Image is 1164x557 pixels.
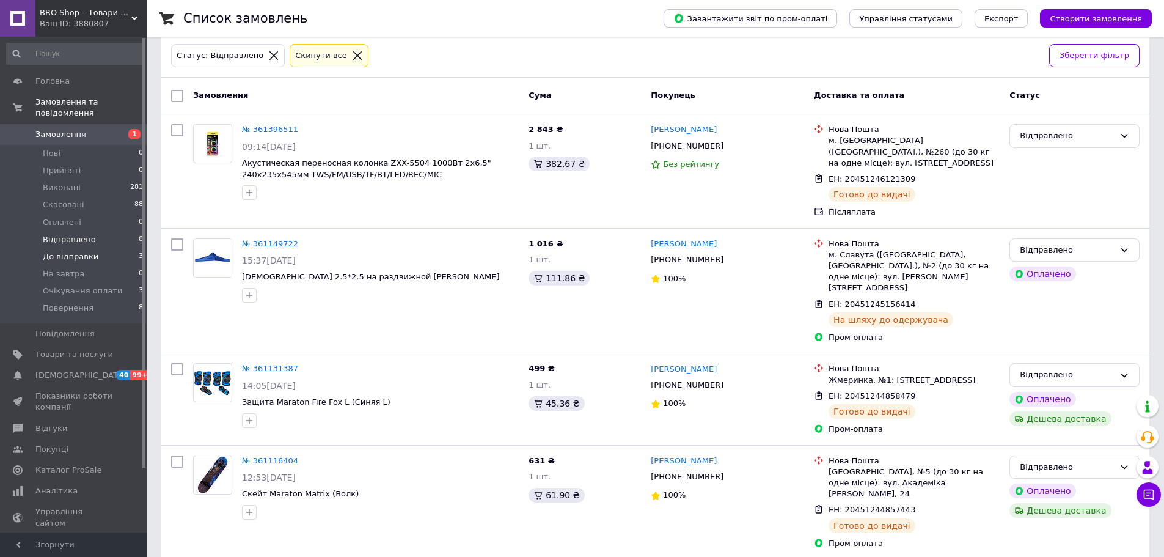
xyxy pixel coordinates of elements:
[651,90,695,100] span: Покупець
[829,207,1000,218] div: Післяплата
[829,424,1000,435] div: Пром-оплата
[829,518,915,533] div: Готово до видачі
[829,456,1000,467] div: Нова Пошта
[116,370,130,380] span: 40
[975,9,1028,28] button: Експорт
[529,255,551,264] span: 1 шт.
[529,157,590,171] div: 382.67 ₴
[529,396,584,411] div: 45.36 ₴
[1009,484,1075,498] div: Оплачено
[242,142,296,152] span: 09:14[DATE]
[829,124,1000,135] div: Нова Пошта
[829,363,1000,374] div: Нова Пошта
[814,90,904,100] span: Доставка та оплата
[529,125,563,134] span: 2 843 ₴
[293,50,350,62] div: Cкинути все
[663,160,719,169] span: Без рейтингу
[130,182,143,193] span: 281
[651,456,717,467] a: [PERSON_NAME]
[193,363,232,402] a: Фото товару
[43,199,84,210] span: Скасовані
[43,251,98,262] span: До відправки
[529,380,551,389] span: 1 шт.
[529,456,555,465] span: 631 ₴
[648,252,726,268] div: [PHONE_NUMBER]
[663,490,686,500] span: 100%
[35,328,95,339] span: Повідомлення
[529,90,551,100] span: Cума
[43,148,60,159] span: Нові
[1049,44,1140,68] button: Зберегти фільтр
[984,14,1019,23] span: Експорт
[194,239,232,277] img: Фото товару
[193,238,232,278] a: Фото товару
[673,13,827,24] span: Завантажити звіт по пром-оплаті
[529,141,551,150] span: 1 шт.
[651,364,717,375] a: [PERSON_NAME]
[648,377,726,393] div: [PHONE_NUMBER]
[130,370,150,380] span: 99+
[1009,411,1111,426] div: Дешева доставка
[194,371,232,395] img: Фото товару
[529,472,551,481] span: 1 шт.
[139,217,143,228] span: 0
[139,234,143,245] span: 8
[242,158,491,179] a: Акустическая переносная колонка ZXX-5504 1000Вт 2x6,5" 240х235х545мм TWS/FM/USB/TF/BT/LED/REC/MIC
[128,129,141,139] span: 1
[829,187,915,202] div: Готово до видачі
[1009,392,1075,407] div: Оплачено
[1137,482,1161,507] button: Чат з покупцем
[242,489,359,498] a: Скейт Maraton Matrix (Волк)
[139,303,143,314] span: 8
[43,268,84,279] span: На завтра
[829,391,915,400] span: ЕН: 20451244858479
[35,506,113,528] span: Управління сайтом
[829,404,915,419] div: Готово до видачі
[35,370,126,381] span: [DEMOGRAPHIC_DATA]
[134,199,143,210] span: 88
[35,423,67,434] span: Відгуки
[829,332,1000,343] div: Пром-оплата
[829,300,915,309] span: ЕН: 20451245156414
[40,7,131,18] span: BRO Shop – Товари для дому та відпочинку
[1050,14,1142,23] span: Створити замовлення
[35,465,101,476] span: Каталог ProSale
[663,399,686,408] span: 100%
[43,182,81,193] span: Виконані
[1020,130,1115,142] div: Відправлено
[242,272,499,281] a: [DEMOGRAPHIC_DATA] 2.5*2.5 на раздвижной [PERSON_NAME]
[242,125,298,134] a: № 361396511
[139,286,143,297] span: 3
[1020,244,1115,257] div: Відправлено
[1009,503,1111,518] div: Дешева доставка
[35,76,70,87] span: Головна
[242,473,296,482] span: 12:53[DATE]
[648,138,726,154] div: [PHONE_NUMBER]
[43,165,81,176] span: Прийняті
[43,234,96,245] span: Відправлено
[196,456,230,494] img: Фото товару
[139,165,143,176] span: 0
[174,50,266,62] div: Статус: Відправлено
[651,238,717,250] a: [PERSON_NAME]
[648,469,726,485] div: [PHONE_NUMBER]
[139,251,143,262] span: 3
[529,271,590,286] div: 111.86 ₴
[829,467,1000,500] div: [GEOGRAPHIC_DATA], №5 (до 30 кг на одне місце): вул. Академіка [PERSON_NAME], 24
[40,18,147,29] div: Ваш ID: 3880807
[183,11,307,26] h1: Список замовлень
[35,129,86,140] span: Замовлення
[35,444,68,455] span: Покупці
[194,130,232,158] img: Фото товару
[43,286,122,297] span: Очікування оплати
[242,397,390,407] a: Защита Maraton Fire Fox L (Синяя L)
[139,268,143,279] span: 0
[35,97,147,119] span: Замовлення та повідомлення
[859,14,953,23] span: Управління статусами
[1020,369,1115,382] div: Відправлено
[193,124,232,163] a: Фото товару
[1028,13,1152,23] a: Створити замовлення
